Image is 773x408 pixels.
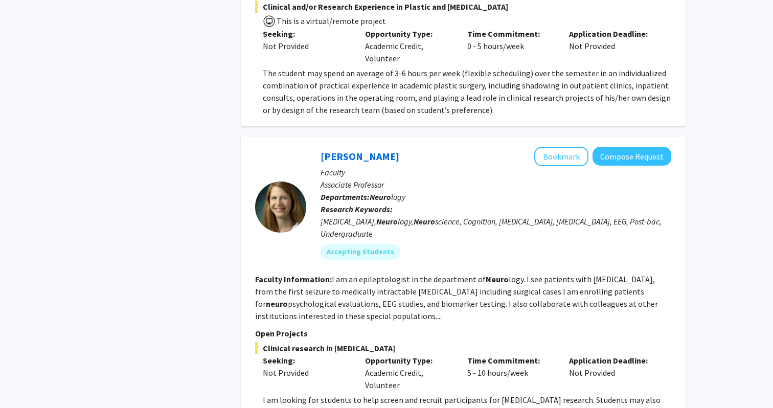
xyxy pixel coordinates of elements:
span: The student may spend an average of 3-6 hours per week (flexible scheduling) over the semester in... [263,68,671,115]
p: Opportunity Type: [365,28,452,40]
span: This is a virtual/remote project [276,16,386,26]
p: Open Projects [255,327,671,339]
mat-chip: Accepting Students [321,244,400,260]
div: Not Provided [263,367,350,379]
div: [MEDICAL_DATA], logy, science, Cognition, [MEDICAL_DATA], [MEDICAL_DATA], EEG, Post-bac, Undergra... [321,215,671,240]
button: Add Emily Johnson to Bookmarks [534,147,588,166]
p: Faculty [321,166,671,178]
span: logy [370,192,405,202]
div: Not Provided [263,40,350,52]
p: Application Deadline: [569,354,656,367]
button: Compose Request to Emily Johnson [593,147,671,166]
fg-read-more: I am an epileptologist in the department of logy. I see patients with [MEDICAL_DATA], from the fi... [255,274,658,321]
b: Departments: [321,192,370,202]
p: Associate Professor [321,178,671,191]
p: Time Commitment: [467,354,554,367]
div: 5 - 10 hours/week [460,354,562,391]
b: Faculty Information: [255,274,332,284]
b: Neuro [486,274,509,284]
div: Not Provided [561,28,664,64]
span: Clinical research in [MEDICAL_DATA] [255,342,671,354]
p: Time Commitment: [467,28,554,40]
p: Application Deadline: [569,28,656,40]
b: Neuro [414,216,435,226]
iframe: Chat [8,362,43,400]
div: Not Provided [561,354,664,391]
a: [PERSON_NAME] [321,150,399,163]
div: Academic Credit, Volunteer [357,354,460,391]
b: Research Keywords: [321,204,393,214]
b: neuro [266,299,288,309]
b: Neuro [376,216,398,226]
p: Opportunity Type: [365,354,452,367]
div: 0 - 5 hours/week [460,28,562,64]
span: Clinical and/or Research Experience in Plastic and [MEDICAL_DATA] [255,1,671,13]
p: Seeking: [263,28,350,40]
p: Seeking: [263,354,350,367]
b: Neuro [370,192,391,202]
div: Academic Credit, Volunteer [357,28,460,64]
